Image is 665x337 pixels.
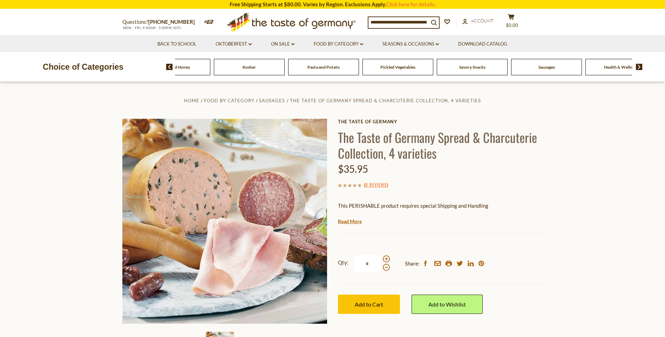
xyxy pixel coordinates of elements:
[338,295,400,314] button: Add to Cart
[412,295,483,314] a: Add to Wishlist
[166,64,173,70] img: previous arrow
[160,64,190,70] a: Jams and Honey
[604,64,638,70] a: Health & Wellness
[365,181,387,189] a: 0 Reviews
[204,98,255,103] a: Food By Category
[506,22,518,28] span: $0.00
[405,259,420,268] span: Share:
[122,26,182,30] span: MON - FRI, 9:00AM - 5:00PM (EST)
[636,64,643,70] img: next arrow
[184,98,199,103] a: Home
[338,258,348,267] strong: Qty:
[122,119,327,324] img: The Taste of Germany Spread & Charcuterie Collection, 4 varieties
[243,64,256,70] a: Kosher
[353,254,382,273] input: Qty:
[122,18,200,27] p: Questions?
[459,64,486,70] a: Savory Snacks
[338,163,368,175] span: $35.95
[382,40,439,48] a: Seasons & Occasions
[462,17,494,25] a: Account
[307,64,340,70] a: Pasta and Potato
[157,40,196,48] a: Back to School
[148,19,195,25] a: [PHONE_NUMBER]
[355,301,383,308] span: Add to Cart
[259,98,285,103] a: Sausages
[380,64,415,70] a: Pickled Vegetables
[314,40,363,48] a: Food By Category
[345,215,543,224] li: We will ship this product in heat-protective packaging and ice.
[538,64,555,70] a: Sausages
[271,40,294,48] a: On Sale
[364,181,388,188] span: ( )
[216,40,252,48] a: Oktoberfest
[501,14,522,31] button: $0.00
[338,218,362,225] a: Read More
[338,119,543,124] a: The Taste of Germany
[338,129,543,161] h1: The Taste of Germany Spread & Charcuterie Collection, 4 varieties
[386,1,436,7] a: Click here for details.
[458,40,507,48] a: Download Catalog
[290,98,481,103] a: The Taste of Germany Spread & Charcuterie Collection, 4 varieties
[338,201,543,210] p: This PERISHABLE product requires special Shipping and Handling
[471,18,494,23] span: Account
